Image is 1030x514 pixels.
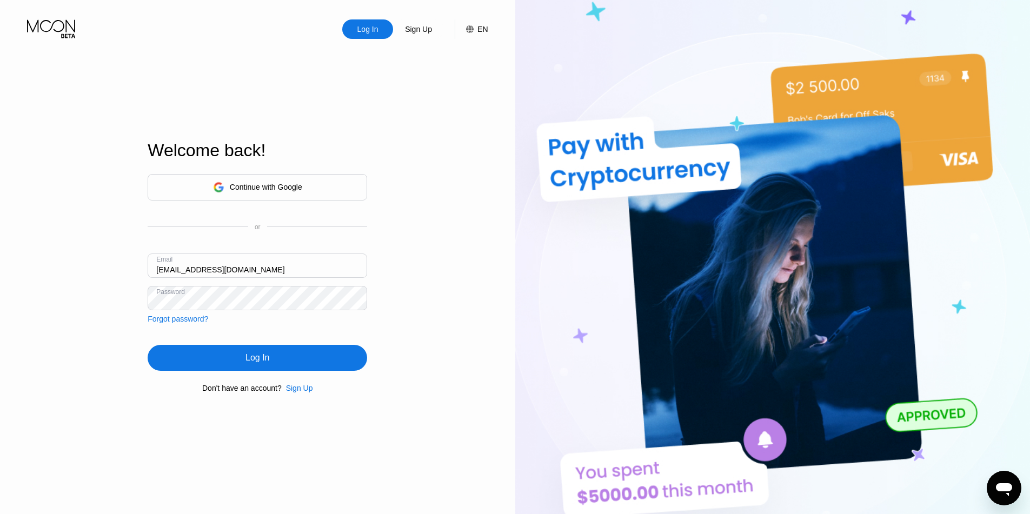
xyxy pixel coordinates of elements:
div: Forgot password? [148,315,208,323]
div: Continue with Google [230,183,302,191]
div: Continue with Google [148,174,367,201]
div: Sign Up [393,19,444,39]
div: Log In [342,19,393,39]
iframe: Button to launch messaging window [987,471,1021,505]
div: EN [455,19,488,39]
div: Log In [356,24,380,35]
div: Welcome back! [148,141,367,161]
div: EN [477,25,488,34]
div: Sign Up [282,384,313,392]
div: Password [156,288,185,296]
div: Sign Up [404,24,433,35]
div: Email [156,256,172,263]
div: or [255,223,261,231]
div: Log In [148,345,367,371]
div: Log In [245,352,269,363]
div: Sign Up [286,384,313,392]
div: Don't have an account? [202,384,282,392]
